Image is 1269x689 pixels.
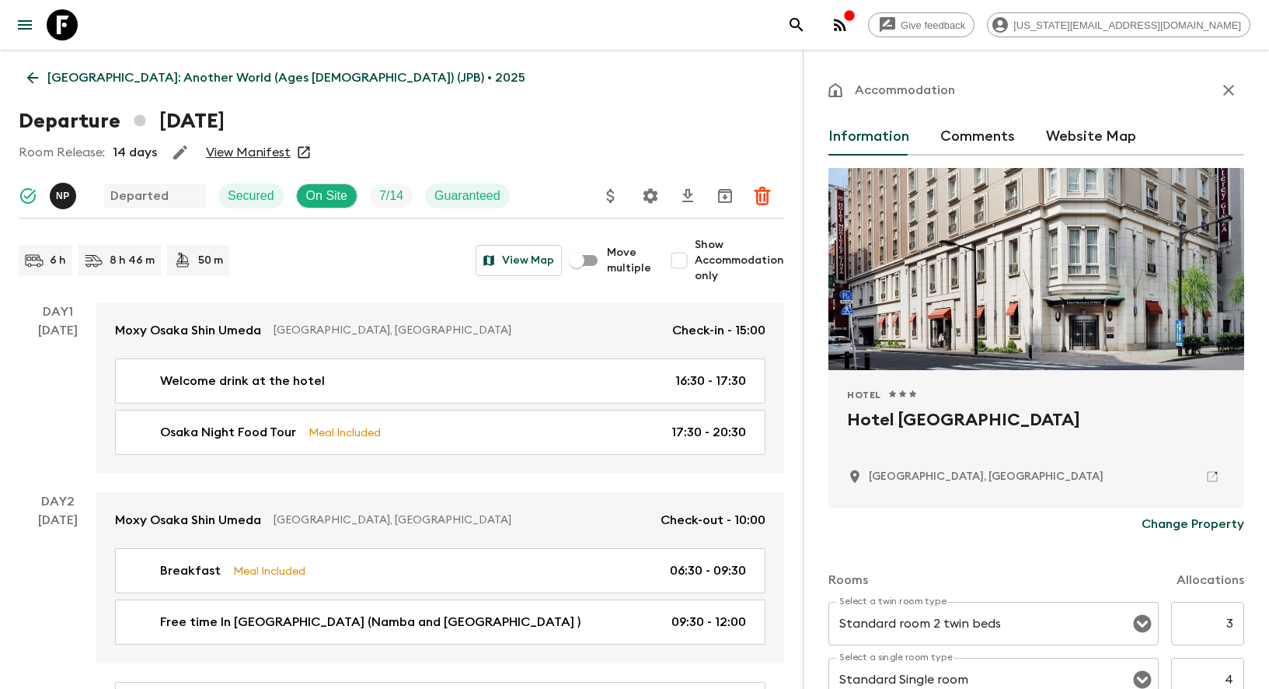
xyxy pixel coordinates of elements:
p: Moxy Osaka Shin Umeda [115,511,261,530]
p: Check-out - 10:00 [661,511,765,530]
p: 14 days [113,143,157,162]
p: Change Property [1142,515,1244,533]
h2: Hotel [GEOGRAPHIC_DATA] [847,407,1225,457]
p: Secured [228,187,274,205]
div: Secured [218,184,284,208]
a: Osaka Night Food TourMeal Included17:30 - 20:30 [115,410,765,455]
span: Move multiple [607,245,651,276]
button: Delete [747,180,778,212]
button: Information [828,118,909,156]
p: Allocations [1177,571,1244,589]
div: Trip Fill [370,184,413,208]
a: [GEOGRAPHIC_DATA]: Another World (Ages [DEMOGRAPHIC_DATA]) (JPB) • 2025 [19,62,534,93]
p: Tokyo, Japan [869,469,1103,484]
p: 8 h 46 m [110,253,155,268]
h1: Departure [DATE] [19,106,225,137]
span: [US_STATE][EMAIL_ADDRESS][DOMAIN_NAME] [1005,19,1250,31]
div: [DATE] [38,321,78,474]
button: Change Property [1142,509,1244,540]
button: Comments [940,118,1015,156]
a: Free time In [GEOGRAPHIC_DATA] (Namba and [GEOGRAPHIC_DATA] )09:30 - 12:00 [115,600,765,645]
p: Day 1 [19,303,96,321]
button: Archive (Completed, Cancelled or Unsynced Departures only) [709,180,741,212]
label: Select a single room type [839,651,953,664]
a: Moxy Osaka Shin Umeda[GEOGRAPHIC_DATA], [GEOGRAPHIC_DATA]Check-in - 15:00 [96,303,784,358]
p: Day 2 [19,492,96,511]
button: View Map [476,245,562,276]
button: search adventures [781,9,812,40]
span: Show Accommodation only [695,237,784,284]
p: Accommodation [855,81,955,100]
p: Guaranteed [434,187,500,205]
div: [US_STATE][EMAIL_ADDRESS][DOMAIN_NAME] [987,12,1250,37]
p: Room Release: [19,143,105,162]
a: Welcome drink at the hotel16:30 - 17:30 [115,358,765,404]
p: Osaka Night Food Tour [160,423,296,442]
p: 16:30 - 17:30 [675,372,746,390]
p: Rooms [828,571,868,589]
div: On Site [296,184,357,208]
button: Open [1131,613,1153,635]
p: 50 m [198,253,223,268]
span: Hotel [847,389,881,401]
a: View Manifest [206,145,291,160]
p: Moxy Osaka Shin Umeda [115,321,261,340]
p: Free time In [GEOGRAPHIC_DATA] (Namba and [GEOGRAPHIC_DATA] ) [160,613,580,631]
p: Check-in - 15:00 [672,321,765,340]
button: Settings [635,180,666,212]
p: Breakfast [160,561,221,580]
p: 06:30 - 09:30 [670,561,746,580]
p: 7 / 14 [379,187,403,205]
span: Give feedback [892,19,974,31]
span: Naoko Pogede [50,187,79,200]
button: Website Map [1046,118,1136,156]
a: Moxy Osaka Shin Umeda[GEOGRAPHIC_DATA], [GEOGRAPHIC_DATA]Check-out - 10:00 [96,492,784,548]
div: Photo of Hotel Monterey Ginza [828,168,1244,370]
button: menu [9,9,40,40]
a: Give feedback [868,12,974,37]
p: Meal Included [233,562,305,579]
p: [GEOGRAPHIC_DATA], [GEOGRAPHIC_DATA] [274,323,660,338]
a: BreakfastMeal Included06:30 - 09:30 [115,548,765,593]
button: Update Price, Early Bird Discount and Costs [595,180,626,212]
label: Select a twin room type [839,595,947,608]
p: On Site [306,187,347,205]
p: 09:30 - 12:00 [671,613,746,631]
p: [GEOGRAPHIC_DATA]: Another World (Ages [DEMOGRAPHIC_DATA]) (JPB) • 2025 [47,68,525,87]
p: Welcome drink at the hotel [160,372,325,390]
p: Meal Included [309,424,381,441]
button: Download CSV [672,180,703,212]
p: [GEOGRAPHIC_DATA], [GEOGRAPHIC_DATA] [274,512,648,528]
p: Departed [110,187,169,205]
svg: Synced Successfully [19,187,37,205]
p: 6 h [50,253,66,268]
p: 17:30 - 20:30 [671,423,746,442]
